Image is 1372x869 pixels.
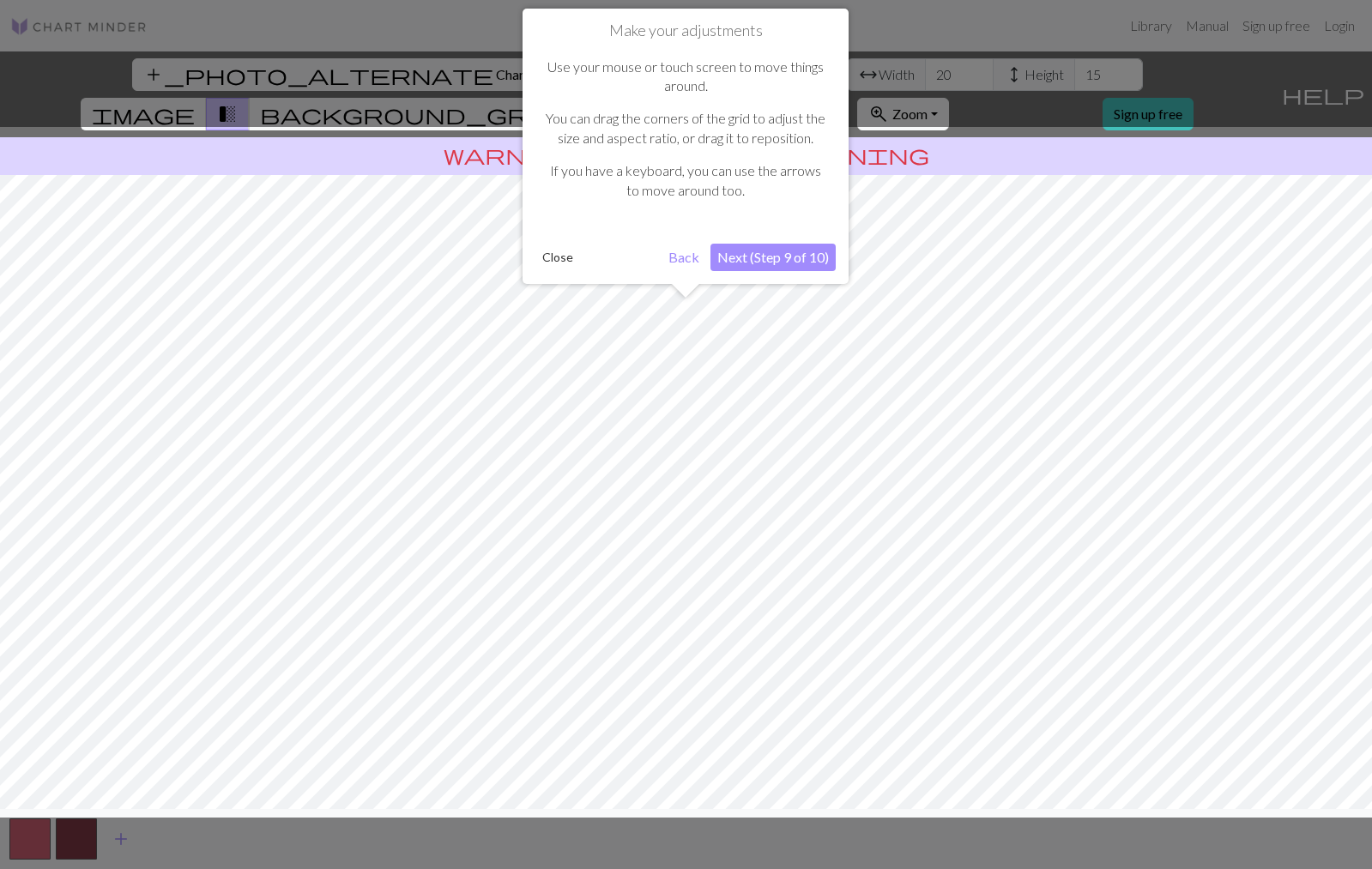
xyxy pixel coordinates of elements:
button: Next (Step 9 of 10) [710,244,836,271]
button: Back [662,244,706,271]
p: Use your mouse or touch screen to move things around. [544,57,827,96]
button: Close [535,244,580,270]
h1: Make your adjustments [535,21,836,40]
p: You can drag the corners of the grid to adjust the size and aspect ratio, or drag it to reposition. [544,109,827,148]
div: Make your adjustments [523,9,849,284]
p: If you have a keyboard, you can use the arrows to move around too. [544,161,827,200]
